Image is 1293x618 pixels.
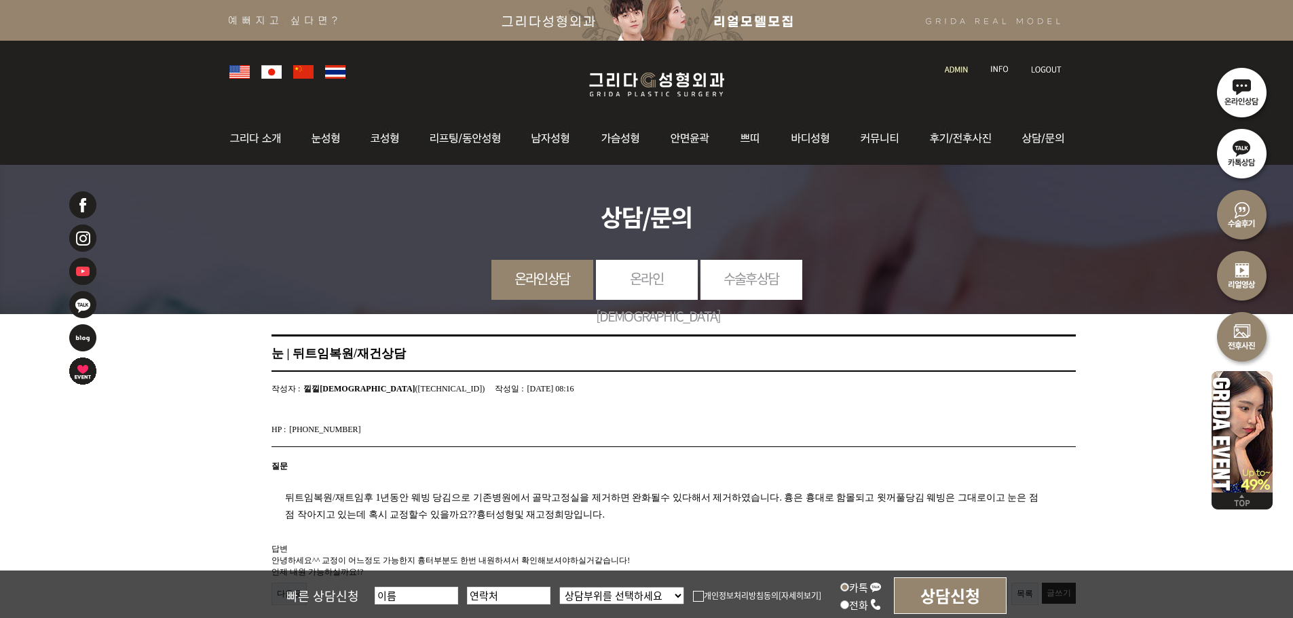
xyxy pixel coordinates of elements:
[303,379,485,399] strong: ([TECHNICAL_ID])
[869,581,882,593] img: kakao_icon.png
[68,256,98,286] img: 유투브
[596,260,698,334] a: 온라인[DEMOGRAPHIC_DATA]
[869,598,882,611] img: call_icon.png
[223,112,296,165] img: 그리다소개
[271,479,1041,523] div: 뒤트임복원/재트임후 1년동안 웨빙 당김으로 기존병원에서 골막고정실을 제거하면 완화될수 있다해서 제거하였습니다. 흉은 흉대로 함몰되고 윗꺼풀당김 웨빙은 그대로이고 눈은 점점 작...
[296,112,356,165] img: 눈성형
[693,591,704,602] img: checkbox.png
[356,112,414,165] img: 코성형
[375,587,458,604] input: 이름
[840,598,882,612] label: 전화
[293,65,314,79] img: global_china.png
[1212,244,1273,305] img: 리얼영상
[1212,493,1273,509] img: 위로가기
[1212,61,1273,122] img: 온라인상담
[846,112,916,165] img: 커뮤니티
[779,590,821,601] a: [자세히보기]
[586,112,656,165] img: 가슴성형
[491,260,593,297] a: 온라인상담
[990,66,1009,73] img: info_text.jpg
[414,112,517,165] img: 동안성형
[656,112,726,165] img: 안면윤곽
[271,461,288,471] span: 질문
[916,112,1010,165] img: 후기/전후사진
[325,65,345,79] img: global_thailand.png
[894,577,1007,614] input: 상담신청
[1212,366,1273,493] img: 이벤트
[286,587,359,604] span: 빠른 상담신청
[68,223,98,253] img: 인스타그램
[68,190,98,220] img: 페이스북
[726,112,776,165] img: 쁘띠
[1212,183,1273,244] img: 수술후기
[527,379,574,399] strong: [DATE] 08:16
[1212,122,1273,183] img: 카톡상담
[840,580,882,594] label: 카톡
[68,323,98,353] img: 네이버블로그
[1212,305,1273,366] img: 수술전후사진
[776,112,846,165] img: 바디성형
[576,69,738,100] img: 그리다성형외과
[261,65,282,79] img: global_japan.png
[840,600,849,609] input: 전화
[271,544,288,554] span: 답변
[289,419,360,440] strong: [PHONE_NUMBER]
[68,356,98,386] img: 이벤트
[271,334,1076,372] h1: 눈 | 뒤트임복원/재건상담
[1031,66,1062,73] img: logout_text.jpg
[229,65,250,79] img: global_usa.png
[700,260,802,297] a: 수술후상담
[840,583,849,592] input: 카톡
[271,372,1076,447] section: 작성자 : 작성일 : HP :
[467,587,550,604] input: 연락처
[517,112,586,165] img: 남자성형
[303,384,415,393] span: 낄낄[DEMOGRAPHIC_DATA]
[693,590,779,601] label: 개인정보처리방침동의
[945,66,968,73] img: adm_text.jpg
[271,555,1076,578] p: 안녕하세요^^ 교정이 어느정도 가능한지 흉터부분도 한번 내원하셔서 확인해보셔야하실거같습니다! 언제 내원 가능하실까요!?
[1010,112,1071,165] img: 상담/문의
[68,290,98,320] img: 카카오톡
